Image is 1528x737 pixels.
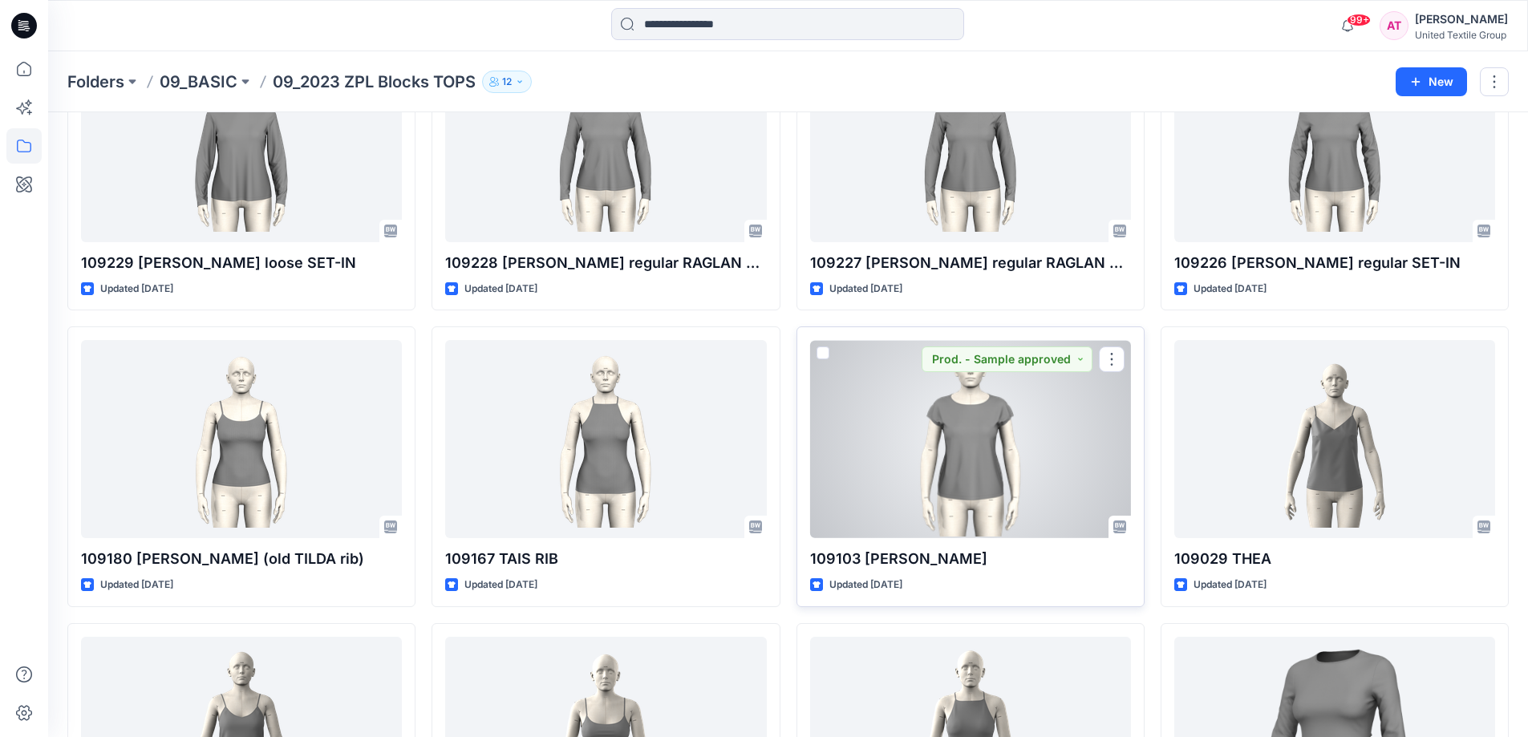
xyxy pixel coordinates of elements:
p: 109180 [PERSON_NAME] (old TILDA rib) [81,548,402,570]
p: 109029 THEA [1174,548,1495,570]
p: Updated [DATE] [464,281,537,298]
div: United Textile Group [1415,29,1508,41]
p: Updated [DATE] [464,577,537,593]
p: 109229 [PERSON_NAME] loose SET-IN [81,252,402,274]
p: 109167 TAIS RIB [445,548,766,570]
p: Updated [DATE] [100,281,173,298]
p: Updated [DATE] [100,577,173,593]
div: AT [1380,11,1408,40]
a: 109229 TARA loose SET-IN [81,44,402,242]
p: Updated [DATE] [1194,577,1267,593]
a: Folders [67,71,124,93]
p: 109226 [PERSON_NAME] regular SET-IN [1174,252,1495,274]
p: 12 [502,73,512,91]
a: 109226 TARA regular SET-IN [1174,44,1495,242]
div: [PERSON_NAME] [1415,10,1508,29]
a: 109029 THEA [1174,340,1495,538]
span: 99+ [1347,14,1371,26]
p: 109228 [PERSON_NAME] regular RAGLAN with darts [445,252,766,274]
a: 109167 TAIS RIB [445,340,766,538]
a: 109228 TARA regular RAGLAN with darts [445,44,766,242]
p: Updated [DATE] [829,281,902,298]
a: 109180 TRACEY RIB (old TILDA rib) [81,340,402,538]
p: Updated [DATE] [1194,281,1267,298]
a: 109103 TOBY [810,340,1131,538]
button: 12 [482,71,532,93]
p: 109227 [PERSON_NAME] regular RAGLAN no darts [810,252,1131,274]
a: 09_BASIC [160,71,237,93]
a: 109227 TARA regular RAGLAN no darts [810,44,1131,242]
button: New [1396,67,1467,96]
p: 109103 [PERSON_NAME] [810,548,1131,570]
p: 09_2023 ZPL Blocks TOPS [273,71,476,93]
p: Updated [DATE] [829,577,902,593]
